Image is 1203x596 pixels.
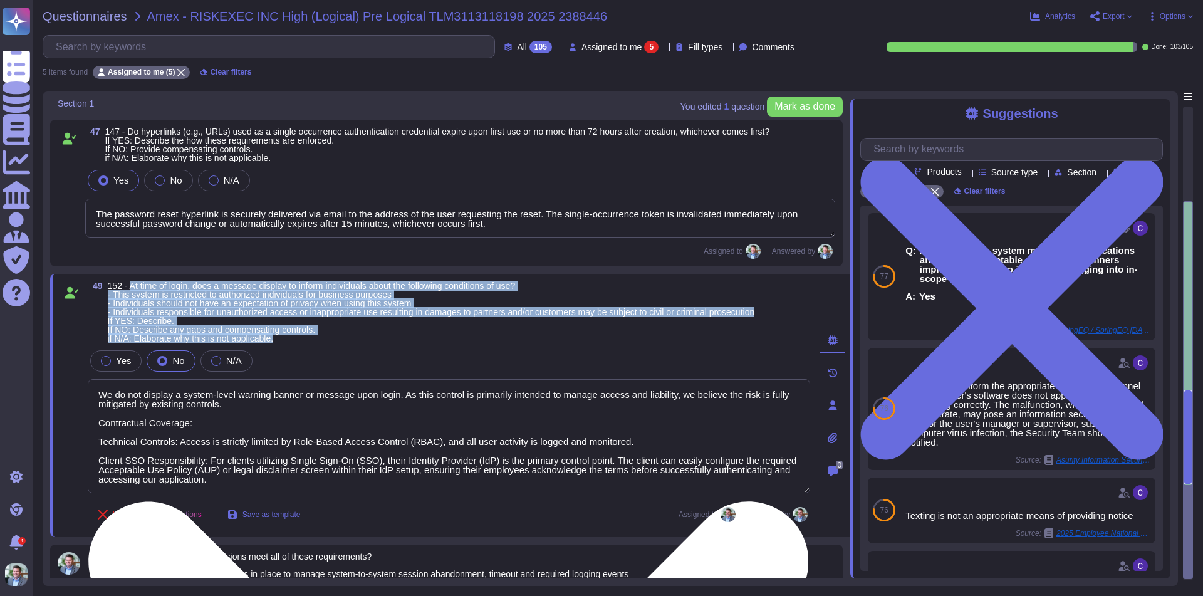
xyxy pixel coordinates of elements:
span: No [172,355,184,366]
span: Analytics [1045,13,1075,20]
span: Assigned to [704,244,767,259]
span: 152 - At time of login, does a message display to inform individuals about the following conditio... [108,281,755,343]
button: Mark as done [767,97,843,117]
div: 105 [529,41,552,53]
textarea: We do not display a system-level warning banner or message upon login. As this control is primari... [88,379,810,493]
img: user [5,563,28,586]
span: Done: [1151,44,1168,50]
span: 49 [88,281,103,290]
img: user [1133,558,1148,573]
img: user [1133,485,1148,500]
img: user [793,507,808,522]
span: 147 - Do hyperlinks (e.g., URLs) used as a single occurrence authentication credential expire upo... [105,127,770,163]
b: 1 [724,102,729,111]
span: 47 [85,127,100,136]
span: Assigned to me [581,43,642,51]
div: 5 items found [43,68,88,76]
img: user [1133,355,1148,370]
span: Mark as done [774,102,835,112]
div: 4 [18,537,26,545]
span: Options [1160,13,1185,20]
button: user [3,561,36,588]
span: All [517,43,527,51]
span: 95 [85,552,100,561]
span: Answered by [772,248,815,255]
img: user [721,507,736,522]
span: 0 [836,461,843,469]
span: N/A [226,355,242,366]
span: Section 1 [58,99,94,108]
span: 76 [880,405,888,412]
span: 2025 Employee National Handbook and State Supplements.pdf [1056,530,1150,537]
span: Yes [113,175,128,186]
span: You edited question [680,102,764,111]
span: No [170,175,182,186]
span: 76 [880,506,888,514]
span: Assigned to me (5) [108,68,175,76]
span: Yes [116,355,131,366]
textarea: The password reset hyperlink is securely delivered via email to the address of the user requestin... [85,199,835,238]
div: 5 [644,41,659,53]
img: user [1133,221,1148,236]
span: Amex - RISKEXEC INC High (Logical) Pre Logical TLM3113118198 2025 2388446 [147,10,608,23]
span: Clear filters [210,68,251,76]
button: Analytics [1030,11,1075,21]
span: 103 / 105 [1170,44,1193,50]
div: Texting is not an appropriate means of providing notice [905,511,1150,520]
span: Export [1103,13,1125,20]
span: Source: [1016,528,1150,538]
img: user [818,244,833,259]
input: Search by keywords [49,36,494,58]
span: Fill types [688,43,722,51]
span: N/A [224,175,239,186]
input: Search by keywords [867,139,1162,160]
img: user [746,244,761,259]
img: user [58,552,80,575]
span: Comments [752,43,794,51]
span: 77 [880,273,888,280]
span: Questionnaires [43,10,127,23]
